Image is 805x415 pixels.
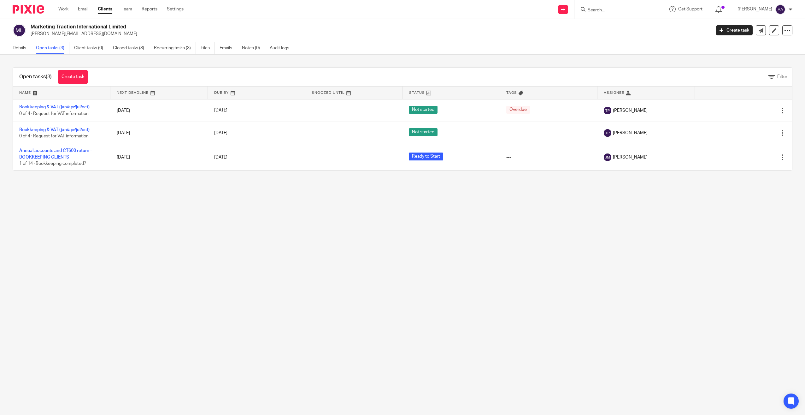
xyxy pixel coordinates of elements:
[409,128,438,136] span: Not started
[110,99,208,122] td: [DATE]
[409,91,425,94] span: Status
[613,130,648,136] span: [PERSON_NAME]
[58,70,88,84] a: Create task
[19,74,52,80] h1: Open tasks
[19,134,89,138] span: 0 of 4 · Request for VAT information
[214,155,227,159] span: [DATE]
[506,106,530,114] span: Overdue
[154,42,196,54] a: Recurring tasks (3)
[409,106,438,114] span: Not started
[31,24,571,30] h2: Marketing Traction International Limited
[716,25,753,35] a: Create task
[19,128,90,132] a: Bookkeeping & VAT (jan/apr/jul/oct)
[78,6,88,12] a: Email
[587,8,644,13] input: Search
[98,6,112,12] a: Clients
[142,6,157,12] a: Reports
[775,4,785,15] img: svg%3E
[613,154,648,160] span: [PERSON_NAME]
[270,42,294,54] a: Audit logs
[19,148,92,159] a: Annual accounts and CT600 return - BOOKKEEPING CLIENTS
[31,31,707,37] p: [PERSON_NAME][EMAIL_ADDRESS][DOMAIN_NAME]
[201,42,215,54] a: Files
[214,108,227,113] span: [DATE]
[58,6,68,12] a: Work
[19,161,86,166] span: 1 of 14 · Bookkeeping completed?
[737,6,772,12] p: [PERSON_NAME]
[13,42,31,54] a: Details
[506,130,591,136] div: ---
[604,107,611,114] img: svg%3E
[110,122,208,144] td: [DATE]
[13,24,26,37] img: svg%3E
[110,144,208,170] td: [DATE]
[214,131,227,135] span: [DATE]
[777,75,787,79] span: Filter
[506,91,517,94] span: Tags
[604,153,611,161] img: svg%3E
[122,6,132,12] a: Team
[113,42,149,54] a: Closed tasks (8)
[409,153,443,160] span: Ready to Start
[220,42,237,54] a: Emails
[46,74,52,79] span: (3)
[74,42,108,54] a: Client tasks (0)
[13,5,44,14] img: Pixie
[678,7,702,11] span: Get Support
[604,129,611,137] img: svg%3E
[242,42,265,54] a: Notes (0)
[613,107,648,114] span: [PERSON_NAME]
[312,91,345,94] span: Snoozed Until
[36,42,69,54] a: Open tasks (3)
[167,6,184,12] a: Settings
[19,105,90,109] a: Bookkeeping & VAT (jan/apr/jul/oct)
[506,154,591,160] div: ---
[19,111,89,116] span: 0 of 4 · Request for VAT information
